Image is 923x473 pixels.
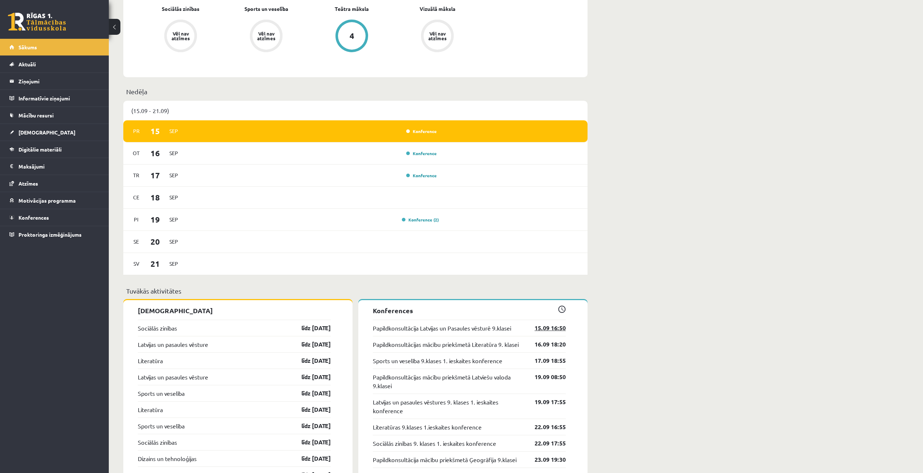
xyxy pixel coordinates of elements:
[129,236,144,247] span: Se
[144,191,166,203] span: 18
[9,73,100,90] a: Ziņojumi
[9,158,100,175] a: Maksājumi
[9,124,100,141] a: [DEMOGRAPHIC_DATA]
[166,236,181,247] span: Sep
[18,129,75,136] span: [DEMOGRAPHIC_DATA]
[524,324,566,332] a: 15.09 16:50
[289,438,331,447] a: līdz [DATE]
[129,170,144,181] span: Tr
[373,356,502,365] a: Sports un veselība 9.klases 1. ieskaites konference
[9,175,100,192] a: Atzīmes
[524,398,566,406] a: 19.09 17:55
[138,405,163,414] a: Literatūra
[129,214,144,225] span: Pi
[373,398,524,415] a: Latvijas un pasaules vēstures 9. klases 1. ieskaites konference
[524,340,566,349] a: 16.09 18:20
[524,439,566,448] a: 22.09 17:55
[138,20,223,54] a: Vēl nav atzīmes
[9,209,100,226] a: Konferences
[524,423,566,431] a: 22.09 16:55
[138,356,163,365] a: Literatūra
[289,324,331,332] a: līdz [DATE]
[524,373,566,381] a: 19.09 08:50
[138,340,208,349] a: Latvijas un pasaules vēsture
[9,192,100,209] a: Motivācijas programma
[524,356,566,365] a: 17.09 18:55
[18,146,62,153] span: Digitālie materiāli
[9,56,100,72] a: Aktuāli
[170,31,191,41] div: Vēl nav atzīmes
[289,422,331,430] a: līdz [DATE]
[144,213,166,225] span: 19
[166,170,181,181] span: Sep
[166,148,181,159] span: Sep
[8,13,66,31] a: Rīgas 1. Tālmācības vidusskola
[138,306,331,315] p: [DEMOGRAPHIC_DATA]
[123,101,588,120] div: (15.09 - 21.09)
[138,389,185,398] a: Sports un veselība
[373,423,482,431] a: Literatūras 9.klases 1.ieskaites konference
[129,148,144,159] span: Ot
[373,439,496,448] a: Sociālās zinības 9. klases 1. ieskaites konference
[289,454,331,463] a: līdz [DATE]
[144,236,166,248] span: 20
[373,324,511,332] a: Papildkonsultācija Latvijas un Pasaules vēsturē 9.klasei
[144,169,166,181] span: 17
[18,44,37,50] span: Sākums
[18,61,36,67] span: Aktuāli
[406,173,437,178] a: Konference
[373,455,516,464] a: Papildkonsultācija mācību priekšmetā Ģeogrāfija 9.klasei
[373,373,524,390] a: Papildkonsultācijas mācību priekšmetā Latviešu valoda 9.klasei
[406,128,437,134] a: Konference
[420,5,456,13] a: Vizuālā māksla
[350,32,354,40] div: 4
[129,258,144,269] span: Sv
[9,107,100,124] a: Mācību resursi
[9,141,100,158] a: Digitālie materiāli
[129,192,144,203] span: Ce
[129,125,144,137] span: Pr
[144,258,166,270] span: 21
[18,197,76,204] span: Motivācijas programma
[162,5,199,13] a: Sociālās zinības
[18,73,100,90] legend: Ziņojumi
[138,438,177,447] a: Sociālās zinības
[144,147,166,159] span: 16
[373,340,519,349] a: Papildkonsultācijas mācību priekšmetā Literatūra 9. klasei
[335,5,369,13] a: Teātra māksla
[18,112,54,119] span: Mācību resursi
[402,217,439,223] a: Konference (2)
[18,214,49,221] span: Konferences
[166,258,181,269] span: Sep
[395,20,480,54] a: Vēl nav atzīmes
[427,31,448,41] div: Vēl nav atzīmes
[289,373,331,381] a: līdz [DATE]
[18,180,38,187] span: Atzīmes
[126,87,585,96] p: Nedēļa
[223,20,309,54] a: Vēl nav atzīmes
[9,90,100,107] a: Informatīvie ziņojumi
[406,150,437,156] a: Konference
[18,231,82,238] span: Proktoringa izmēģinājums
[126,286,585,296] p: Tuvākās aktivitātes
[289,356,331,365] a: līdz [DATE]
[289,340,331,349] a: līdz [DATE]
[289,389,331,398] a: līdz [DATE]
[9,226,100,243] a: Proktoringa izmēģinājums
[524,455,566,464] a: 23.09 19:30
[138,454,197,463] a: Dizains un tehnoloģijas
[9,39,100,55] a: Sākums
[166,192,181,203] span: Sep
[166,214,181,225] span: Sep
[373,306,566,315] p: Konferences
[244,5,288,13] a: Sports un veselība
[138,422,185,430] a: Sports un veselība
[309,20,395,54] a: 4
[18,158,100,175] legend: Maksājumi
[256,31,276,41] div: Vēl nav atzīmes
[18,90,100,107] legend: Informatīvie ziņojumi
[138,324,177,332] a: Sociālās zinības
[166,125,181,137] span: Sep
[138,373,208,381] a: Latvijas un pasaules vēsture
[144,125,166,137] span: 15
